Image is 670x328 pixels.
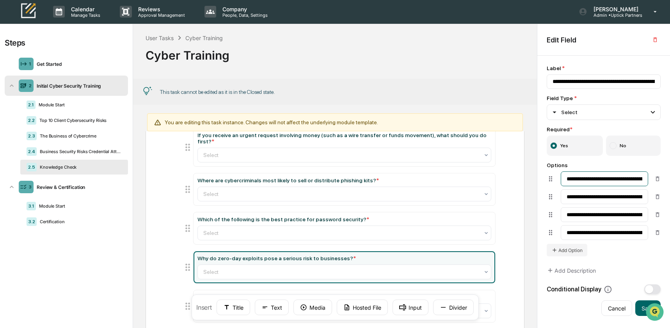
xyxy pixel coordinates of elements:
div: Knowledge Check [37,164,122,170]
div: Field Type [547,95,661,101]
div: 3 [28,184,32,190]
div: Business Security Risks Credential Attacks & Account Takeover Explained [37,149,122,154]
img: 1746055101610-c473b297-6a78-478c-a979-82029cc54cd1 [8,60,22,74]
span: Data Lookup [16,113,49,121]
button: Add Option [547,244,587,256]
div: Cyber Training [146,42,524,62]
p: Manage Tasks [65,12,104,18]
div: Why do zero-day exploits pose a serious risk to businesses? [197,255,356,261]
div: Cyber Training [185,35,223,41]
div: 2.2 [27,116,36,125]
div: 3.1 [27,202,36,210]
p: People, Data, Settings [216,12,272,18]
button: Input [393,300,428,315]
div: This task cannot be edited as it is in the Closed state. [160,89,275,95]
div: Certification [37,219,122,224]
div: Steps [5,38,25,48]
div: 2 [29,83,32,88]
div: Module Start [36,203,122,209]
span: Preclearance [16,98,50,106]
label: No [606,136,661,156]
div: Top 10 Client Cybersecurity Risks [36,118,122,123]
div: Why do zero-day exploits pose a serious risk to businesses?*Select [194,251,496,283]
p: Company [216,6,272,12]
div: Get Started [34,61,125,67]
a: Powered byPylon [55,132,94,138]
a: 🖐️Preclearance [5,95,53,109]
img: logo [19,2,37,21]
div: Review & Certification [34,184,125,190]
button: Start new chat [133,62,142,71]
button: Text [255,300,289,315]
button: Add Description [547,263,596,278]
p: [PERSON_NAME] [587,6,642,12]
div: Insert [191,294,478,320]
div: Label [547,65,661,71]
div: Module Start [36,102,122,108]
div: The Business of Cybercrime [37,133,122,139]
h2: Edit Field [547,36,576,44]
button: Media [293,300,332,315]
div: If you receive an urgent request involving money (such as a wire transfer or funds movement), wha... [194,128,496,166]
p: Approval Management [132,12,189,18]
div: 🗄️ [57,99,63,105]
div: Which of the following is the best practice for password security?*Select [194,212,496,244]
div: Who is responsible for protecting a business from cybersecurity threats?*Select [194,290,496,322]
a: 🔎Data Lookup [5,110,52,124]
span: Attestations [64,98,97,106]
div: User Tasks [146,35,174,41]
p: Admin • Uptick Partners [587,12,642,18]
p: Reviews [132,6,189,12]
button: Divider [433,300,474,315]
div: Which of the following is the best practice for password security? [197,216,369,222]
iframe: Open customer support [645,302,666,323]
div: 2.1 [27,101,36,109]
div: 2.3 [27,132,37,140]
div: Where are cybercriminals most likely to sell or distribute phishing kits? [197,177,379,183]
div: Conditional Display [547,285,612,294]
div: Select [550,108,578,116]
div: If you receive an urgent request involving money (such as a wire transfer or funds movement), wha... [197,132,492,145]
a: 🗄️Attestations [53,95,100,109]
div: 2.4 [27,147,37,156]
div: Where are cybercriminals most likely to sell or distribute phishing kits?*Select [194,173,496,205]
button: Title [217,300,250,315]
p: How can we help? [8,16,142,29]
span: Pylon [78,132,94,138]
button: Hosted File [337,300,388,315]
button: Save [635,300,661,316]
div: Start new chat [27,60,128,67]
div: Initial Cyber Security Training [34,83,125,89]
div: Options [547,162,661,168]
img: Tip [143,86,152,96]
div: Required [547,126,661,132]
div: 2.5 [27,163,37,171]
div: 🖐️ [8,99,14,105]
label: Yes [547,136,603,156]
div: 🔎 [8,114,14,120]
div: You are editing this task instance. Changes will not affect the underlying module template. [147,113,523,131]
div: 3.2 [27,217,37,226]
div: We're available if you need us! [27,67,99,74]
p: Calendar [65,6,104,12]
div: 1 [29,61,31,67]
button: Cancel [601,300,632,316]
